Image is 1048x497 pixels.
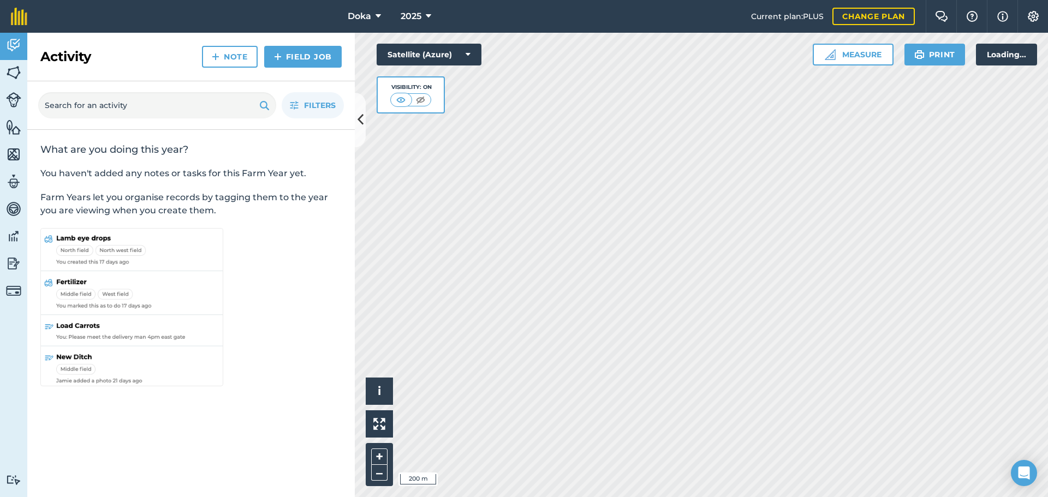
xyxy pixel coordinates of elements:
img: svg+xml;base64,PHN2ZyB4bWxucz0iaHR0cDovL3d3dy53My5vcmcvMjAwMC9zdmciIHdpZHRoPSI1MCIgaGVpZ2h0PSI0MC... [394,94,408,105]
span: 2025 [401,10,421,23]
img: svg+xml;base64,PD94bWwgdmVyc2lvbj0iMS4wIiBlbmNvZGluZz0idXRmLTgiPz4KPCEtLSBHZW5lcmF0b3I6IEFkb2JlIE... [6,283,21,298]
div: Open Intercom Messenger [1011,460,1037,486]
p: You haven't added any notes or tasks for this Farm Year yet. [40,167,342,180]
button: Measure [813,44,894,65]
button: i [366,378,393,405]
img: svg+xml;base64,PD94bWwgdmVyc2lvbj0iMS4wIiBlbmNvZGluZz0idXRmLTgiPz4KPCEtLSBHZW5lcmF0b3I6IEFkb2JlIE... [6,37,21,53]
button: + [371,448,388,465]
img: svg+xml;base64,PD94bWwgdmVyc2lvbj0iMS4wIiBlbmNvZGluZz0idXRmLTgiPz4KPCEtLSBHZW5lcmF0b3I6IEFkb2JlIE... [6,255,21,272]
img: Four arrows, one pointing top left, one top right, one bottom right and the last bottom left [373,418,385,430]
button: Print [904,44,966,65]
a: Field Job [264,46,342,68]
h2: What are you doing this year? [40,143,342,156]
a: Note [202,46,258,68]
img: svg+xml;base64,PHN2ZyB4bWxucz0iaHR0cDovL3d3dy53My5vcmcvMjAwMC9zdmciIHdpZHRoPSIxNCIgaGVpZ2h0PSIyNC... [212,50,219,63]
img: svg+xml;base64,PD94bWwgdmVyc2lvbj0iMS4wIiBlbmNvZGluZz0idXRmLTgiPz4KPCEtLSBHZW5lcmF0b3I6IEFkb2JlIE... [6,92,21,107]
img: svg+xml;base64,PD94bWwgdmVyc2lvbj0iMS4wIiBlbmNvZGluZz0idXRmLTgiPz4KPCEtLSBHZW5lcmF0b3I6IEFkb2JlIE... [6,475,21,485]
img: svg+xml;base64,PHN2ZyB4bWxucz0iaHR0cDovL3d3dy53My5vcmcvMjAwMC9zdmciIHdpZHRoPSIxNCIgaGVpZ2h0PSIyNC... [274,50,282,63]
div: Visibility: On [390,83,432,92]
img: svg+xml;base64,PHN2ZyB4bWxucz0iaHR0cDovL3d3dy53My5vcmcvMjAwMC9zdmciIHdpZHRoPSI1MCIgaGVpZ2h0PSI0MC... [414,94,427,105]
button: Filters [282,92,344,118]
img: svg+xml;base64,PHN2ZyB4bWxucz0iaHR0cDovL3d3dy53My5vcmcvMjAwMC9zdmciIHdpZHRoPSI1NiIgaGVpZ2h0PSI2MC... [6,146,21,163]
img: svg+xml;base64,PD94bWwgdmVyc2lvbj0iMS4wIiBlbmNvZGluZz0idXRmLTgiPz4KPCEtLSBHZW5lcmF0b3I6IEFkb2JlIE... [6,228,21,244]
img: svg+xml;base64,PHN2ZyB4bWxucz0iaHR0cDovL3d3dy53My5vcmcvMjAwMC9zdmciIHdpZHRoPSIxNyIgaGVpZ2h0PSIxNy... [997,10,1008,23]
img: svg+xml;base64,PHN2ZyB4bWxucz0iaHR0cDovL3d3dy53My5vcmcvMjAwMC9zdmciIHdpZHRoPSIxOSIgaGVpZ2h0PSIyNC... [259,99,270,112]
img: svg+xml;base64,PHN2ZyB4bWxucz0iaHR0cDovL3d3dy53My5vcmcvMjAwMC9zdmciIHdpZHRoPSI1NiIgaGVpZ2h0PSI2MC... [6,119,21,135]
img: Two speech bubbles overlapping with the left bubble in the forefront [935,11,948,22]
img: Ruler icon [825,49,836,60]
button: Satellite (Azure) [377,44,481,65]
img: fieldmargin Logo [11,8,27,25]
img: svg+xml;base64,PHN2ZyB4bWxucz0iaHR0cDovL3d3dy53My5vcmcvMjAwMC9zdmciIHdpZHRoPSI1NiIgaGVpZ2h0PSI2MC... [6,64,21,81]
p: Farm Years let you organise records by tagging them to the year you are viewing when you create t... [40,191,342,217]
span: Current plan : PLUS [751,10,824,22]
span: Doka [348,10,371,23]
span: i [378,384,381,398]
img: svg+xml;base64,PD94bWwgdmVyc2lvbj0iMS4wIiBlbmNvZGluZz0idXRmLTgiPz4KPCEtLSBHZW5lcmF0b3I6IEFkb2JlIE... [6,173,21,190]
a: Change plan [832,8,915,25]
img: svg+xml;base64,PD94bWwgdmVyc2lvbj0iMS4wIiBlbmNvZGluZz0idXRmLTgiPz4KPCEtLSBHZW5lcmF0b3I6IEFkb2JlIE... [6,201,21,217]
button: – [371,465,388,481]
h2: Activity [40,48,91,65]
img: svg+xml;base64,PHN2ZyB4bWxucz0iaHR0cDovL3d3dy53My5vcmcvMjAwMC9zdmciIHdpZHRoPSIxOSIgaGVpZ2h0PSIyNC... [914,48,925,61]
span: Filters [304,99,336,111]
input: Search for an activity [38,92,276,118]
img: A cog icon [1027,11,1040,22]
img: A question mark icon [966,11,979,22]
div: Loading... [976,44,1037,65]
